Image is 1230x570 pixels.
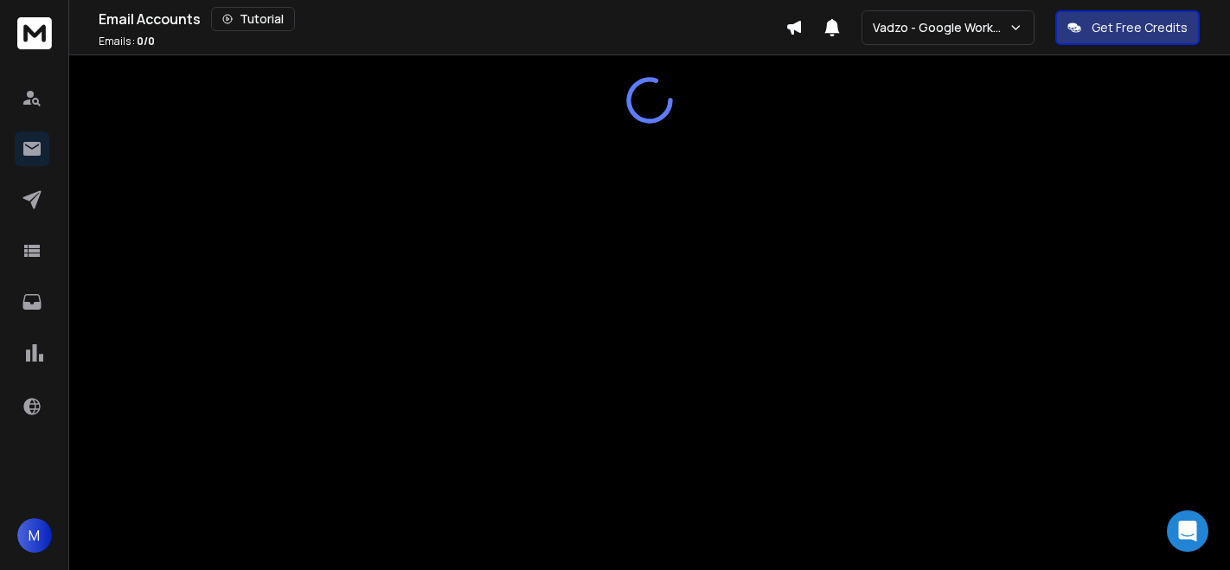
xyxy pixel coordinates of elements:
[1092,19,1188,36] p: Get Free Credits
[99,35,155,48] p: Emails :
[1055,10,1200,45] button: Get Free Credits
[17,518,52,553] button: M
[211,7,295,31] button: Tutorial
[873,19,1009,36] p: Vadzo - Google Workspace
[1167,510,1208,552] div: Open Intercom Messenger
[99,7,785,31] div: Email Accounts
[137,34,155,48] span: 0 / 0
